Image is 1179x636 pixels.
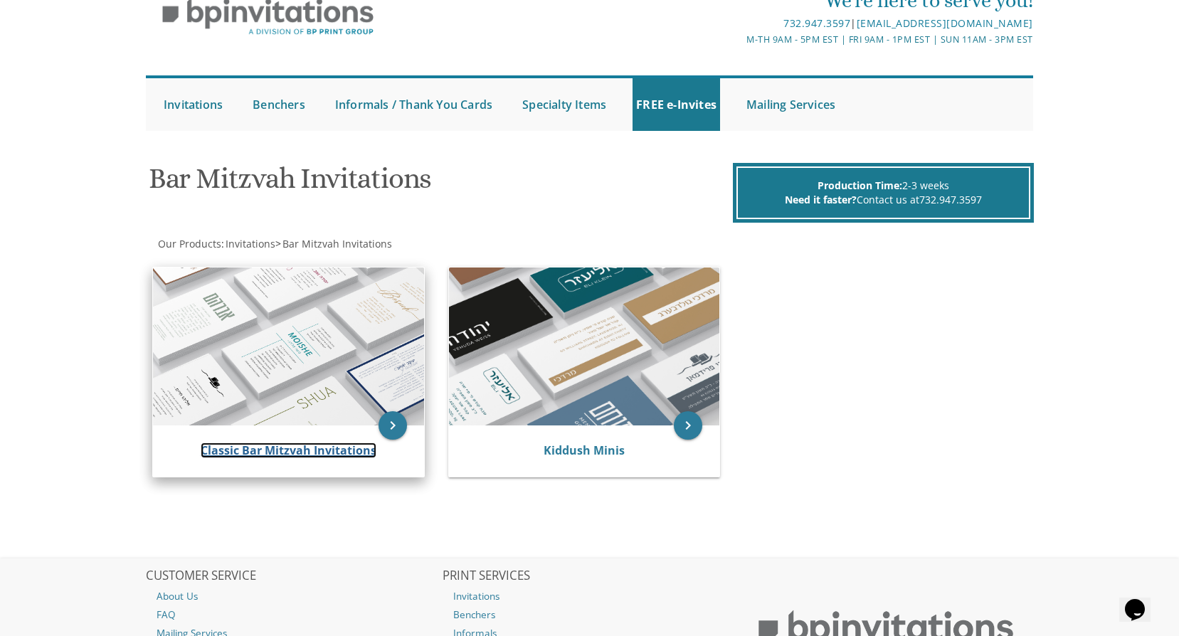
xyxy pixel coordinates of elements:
a: FAQ [146,605,440,624]
a: Kiddush Minis [544,442,625,458]
h2: CUSTOMER SERVICE [146,569,440,583]
h1: Bar Mitzvah Invitations [149,163,729,205]
span: Production Time: [818,179,902,192]
a: 732.947.3597 [919,193,982,206]
a: Invitations [443,587,737,605]
div: 2-3 weeks Contact us at [736,166,1030,219]
a: Benchers [249,78,309,131]
div: M-Th 9am - 5pm EST | Fri 9am - 1pm EST | Sun 11am - 3pm EST [443,32,1033,47]
a: Invitations [224,237,275,250]
a: 732.947.3597 [783,16,850,30]
a: Mailing Services [743,78,839,131]
img: Classic Bar Mitzvah Invitations [153,267,424,425]
a: keyboard_arrow_right [674,411,702,440]
img: Kiddush Minis [449,267,720,425]
a: keyboard_arrow_right [379,411,407,440]
span: > [275,237,392,250]
span: Invitations [226,237,275,250]
a: Benchers [443,605,737,624]
a: Specialty Items [519,78,610,131]
a: [EMAIL_ADDRESS][DOMAIN_NAME] [857,16,1033,30]
a: Classic Bar Mitzvah Invitations [201,442,376,458]
iframe: chat widget [1119,579,1165,622]
div: : [146,237,590,251]
span: Bar Mitzvah Invitations [282,237,392,250]
a: FREE e-Invites [633,78,720,131]
a: Informals / Thank You Cards [332,78,496,131]
a: Bar Mitzvah Invitations [281,237,392,250]
a: About Us [146,587,440,605]
span: Need it faster? [785,193,857,206]
h2: PRINT SERVICES [443,569,737,583]
div: | [443,15,1033,32]
a: Invitations [160,78,226,131]
a: Our Products [157,237,221,250]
